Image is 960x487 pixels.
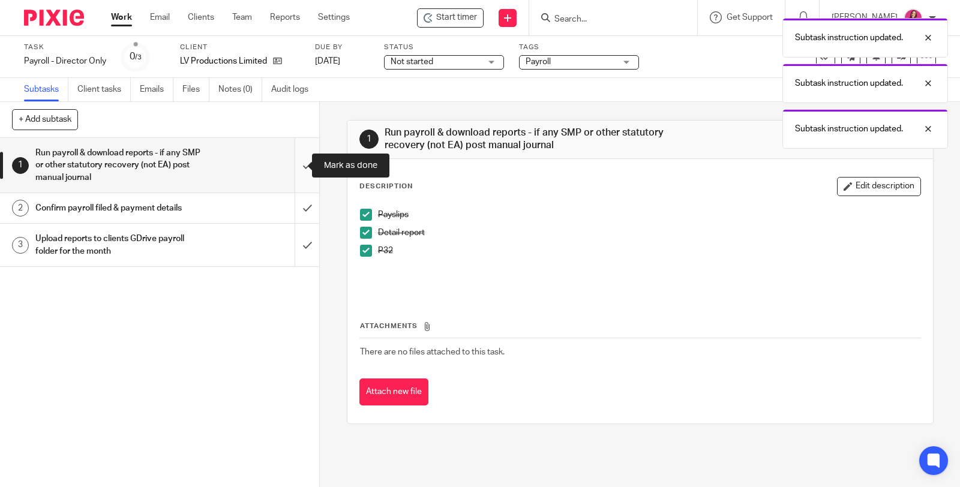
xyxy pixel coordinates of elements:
p: LV Productions Limited [180,55,267,67]
div: 1 [12,157,29,174]
a: Notes (0) [218,78,262,101]
img: Pixie [24,10,84,26]
p: Subtask instruction updated. [795,77,903,89]
span: Not started [391,58,433,66]
div: 1 [359,130,379,149]
a: Subtasks [24,78,68,101]
div: LV Productions Limited - Payroll - Director Only [417,8,484,28]
h1: Confirm payroll filed & payment details [35,199,200,217]
label: Due by [315,43,369,52]
p: Description [359,182,413,191]
a: Clients [188,11,214,23]
p: P32 [378,245,920,257]
a: Work [111,11,132,23]
label: Task [24,43,106,52]
div: 2 [12,200,29,217]
button: Edit description [837,177,921,196]
label: Client [180,43,300,52]
span: Attachments [360,323,418,329]
a: Emails [140,78,173,101]
a: Settings [318,11,350,23]
div: 3 [12,237,29,254]
h1: Run payroll & download reports - if any SMP or other statutory recovery (not EA) post manual journal [35,144,200,187]
a: Files [182,78,209,101]
button: Attach new file [359,378,428,405]
h1: Upload reports to clients GDrive payroll folder for the month [35,230,200,260]
label: Status [384,43,504,52]
a: Email [150,11,170,23]
button: + Add subtask [12,109,78,130]
p: Subtask instruction updated. [795,32,903,44]
span: [DATE] [315,57,340,65]
a: Team [232,11,252,23]
div: Payroll - Director Only [24,55,106,67]
img: 21.png [904,8,923,28]
a: Client tasks [77,78,131,101]
small: /3 [135,54,142,61]
span: Start timer [436,11,477,24]
p: Payslips [378,209,920,221]
a: Audit logs [271,78,317,101]
a: Reports [270,11,300,23]
p: Detail report [378,227,920,239]
h1: Run payroll & download reports - if any SMP or other statutory recovery (not EA) post manual journal [385,127,665,152]
div: 0 [130,50,142,64]
span: There are no files attached to this task. [360,348,505,356]
p: Subtask instruction updated. [795,123,903,135]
